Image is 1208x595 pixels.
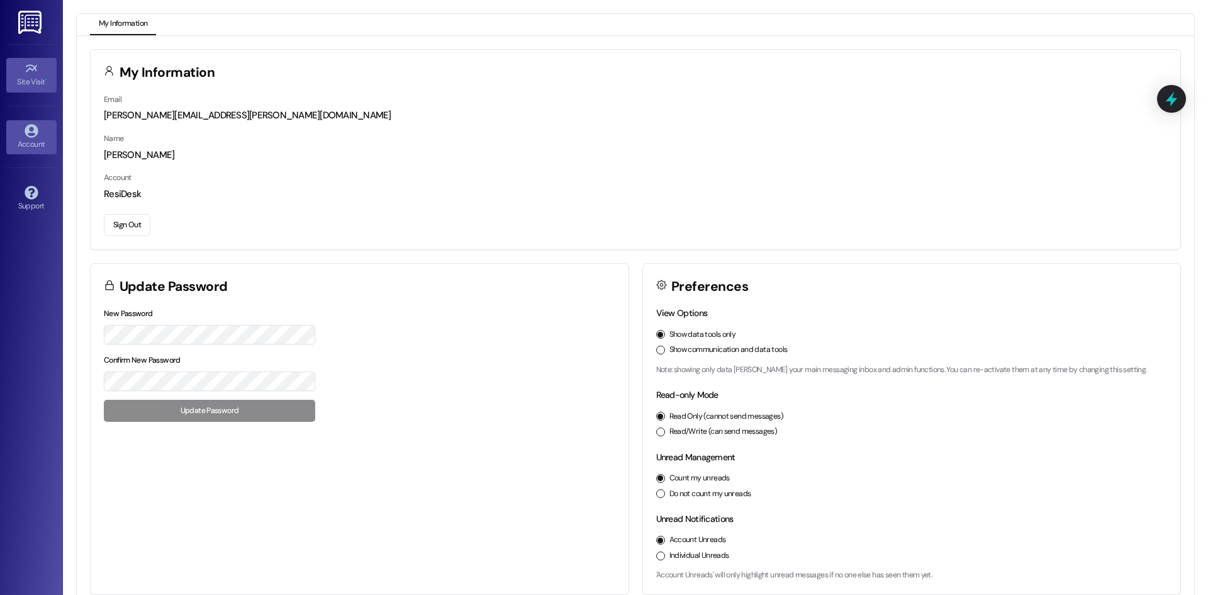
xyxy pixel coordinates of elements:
button: Sign Out [104,214,150,236]
p: Note: showing only data [PERSON_NAME] your main messaging inbox and admin functions. You can re-a... [656,365,1168,376]
label: Read/Write (can send messages) [669,426,778,438]
div: ResiDesk [104,188,1167,201]
label: Count my unreads [669,473,730,484]
h3: My Information [120,66,215,79]
label: Unread Notifications [656,513,734,524]
label: Do not count my unreads [669,489,751,500]
p: 'Account Unreads' will only highlight unread messages if no one else has seen them yet. [656,570,1168,581]
h3: Update Password [120,280,228,293]
label: Confirm New Password [104,355,181,365]
a: Support [6,182,57,216]
label: Individual Unreads [669,550,729,562]
label: Email [104,94,121,105]
div: [PERSON_NAME] [104,149,1167,162]
img: ResiDesk Logo [18,11,44,34]
label: Show communication and data tools [669,344,788,356]
label: Show data tools only [669,329,736,341]
label: Unread Management [656,451,735,463]
label: Read Only (cannot send messages) [669,411,783,422]
div: [PERSON_NAME][EMAIL_ADDRESS][PERSON_NAME][DOMAIN_NAME] [104,109,1167,122]
button: My Information [90,14,156,35]
label: Account [104,173,131,183]
label: View Options [656,307,708,319]
a: Site Visit • [6,58,57,92]
span: • [45,76,47,84]
a: Account [6,120,57,154]
label: Read-only Mode [656,389,719,400]
label: Account Unreads [669,535,726,546]
label: New Password [104,309,153,319]
h3: Preferences [671,280,748,293]
label: Name [104,133,124,144]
